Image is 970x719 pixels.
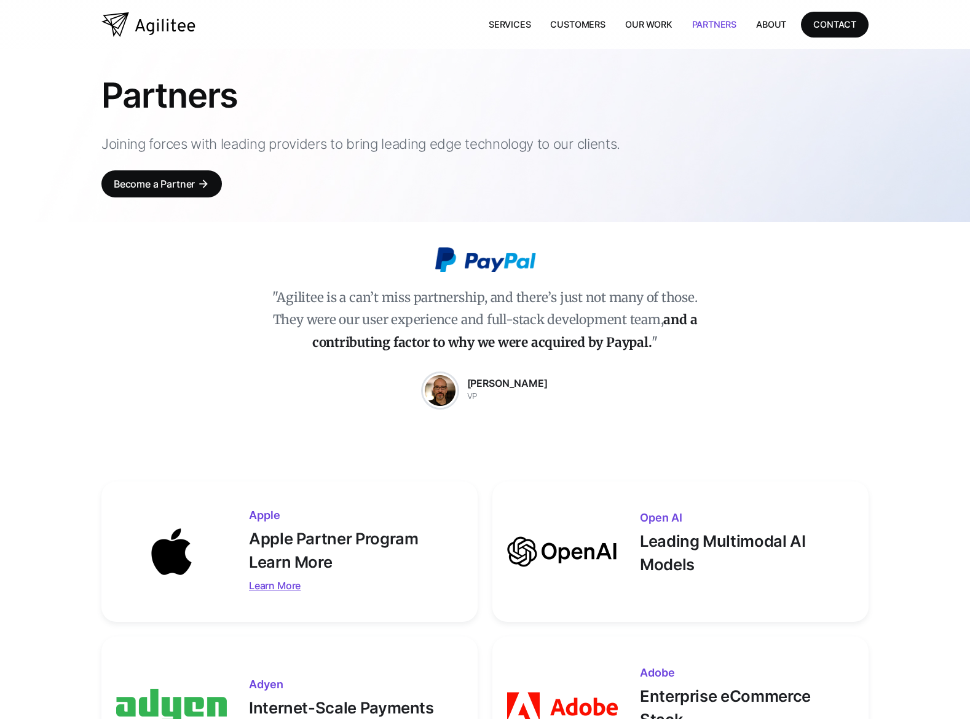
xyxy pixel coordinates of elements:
p: Joining forces with leading providers to bring leading edge technology to our clients. [101,132,637,156]
a: home [101,12,195,37]
a: Partners [682,12,747,37]
div: VP [467,389,548,404]
div: arrow_forward [197,178,210,190]
div: Become a Partner [114,175,195,193]
strong: and a contributing factor to why we were acquired by Paypal. [312,312,698,350]
h1: Partners [101,74,637,117]
p: Leading Multimodal AI Models [640,523,854,577]
a: Customers [540,12,615,37]
a: Learn More [249,577,463,594]
h3: Open AI [640,512,854,523]
a: Services [479,12,541,37]
a: Our Work [615,12,682,37]
strong: [PERSON_NAME] [467,377,548,389]
a: Become a Partnerarrow_forward [101,170,222,197]
h3: Apple [249,510,463,521]
p: "Agilitee is a can’t miss partnership, and there’s just not many of those. They were our user exp... [267,287,703,354]
h3: Adyen [249,679,463,690]
a: CONTACT [801,12,869,37]
p: Apple Partner Program Learn More [249,521,463,574]
div: CONTACT [813,17,856,32]
a: About [746,12,796,37]
h3: Adobe [640,667,854,678]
